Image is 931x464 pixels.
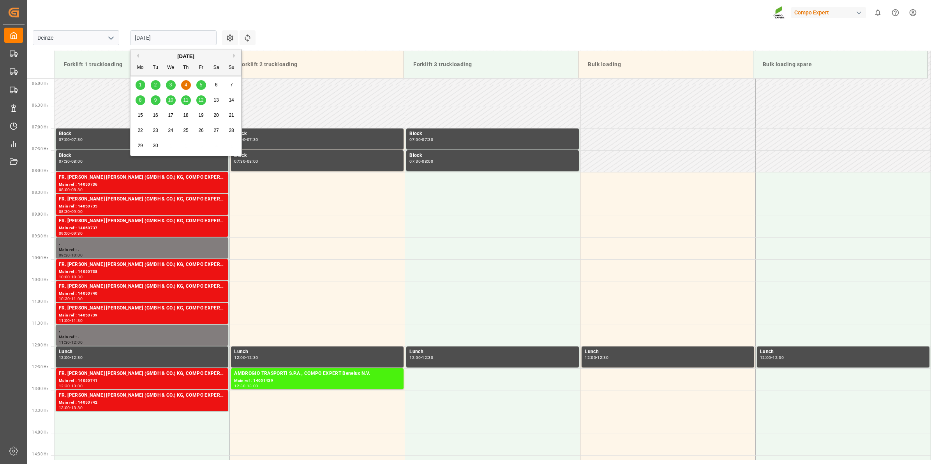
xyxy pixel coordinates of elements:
div: Choose Thursday, September 25th, 2025 [181,126,191,135]
div: - [70,275,71,279]
div: Lunch [409,348,576,356]
div: Main ref : 14050742 [59,399,225,406]
div: 12:00 [71,341,83,344]
div: Main ref : . [59,247,225,253]
div: Block [234,130,400,138]
div: Choose Thursday, September 4th, 2025 [181,80,191,90]
div: Choose Saturday, September 6th, 2025 [212,80,221,90]
div: [DATE] [130,53,241,60]
span: 11:00 Hr [32,299,48,304]
div: Choose Wednesday, September 24th, 2025 [166,126,176,135]
div: Forklift 3 truckloading [410,57,572,72]
div: Bulk loading [585,57,746,72]
div: Choose Sunday, September 21st, 2025 [227,111,236,120]
div: Choose Thursday, September 11th, 2025 [181,95,191,105]
div: 12:30 [247,356,258,359]
div: - [70,160,71,163]
div: Choose Saturday, September 13th, 2025 [212,95,221,105]
div: Bulk loading spare [760,57,921,72]
div: Th [181,63,191,73]
div: 07:00 [409,138,421,141]
span: 08:00 Hr [32,169,48,173]
span: 17 [168,112,173,118]
div: 10:00 [71,253,83,257]
div: 12:30 [234,384,245,388]
span: 06:00 Hr [32,81,48,86]
div: 08:30 [71,188,83,192]
span: 6 [215,82,218,88]
div: 12:30 [59,384,70,388]
span: 27 [213,128,219,133]
div: Choose Monday, September 8th, 2025 [136,95,145,105]
input: Type to search/select [33,30,119,45]
button: Previous Month [134,53,139,58]
div: We [166,63,176,73]
span: 12:00 Hr [32,343,48,347]
div: Choose Friday, September 19th, 2025 [196,111,206,120]
div: - [70,406,71,410]
span: 07:30 Hr [32,147,48,151]
div: Choose Friday, September 26th, 2025 [196,126,206,135]
button: open menu [105,32,116,44]
div: Mo [136,63,145,73]
div: FR. [PERSON_NAME] [PERSON_NAME] (GMBH & CO.) KG, COMPO EXPERT Benelux N.V. [59,174,225,181]
div: Choose Tuesday, September 16th, 2025 [151,111,160,120]
div: Choose Monday, September 29th, 2025 [136,141,145,151]
div: Compo Expert [791,7,866,18]
div: 09:00 [59,232,70,235]
div: Tu [151,63,160,73]
div: Lunch [59,348,225,356]
div: - [70,138,71,141]
div: Lunch [585,348,751,356]
div: Block [409,152,576,160]
div: - [70,341,71,344]
div: 08:30 [59,210,70,213]
div: 12:00 [585,356,596,359]
div: Fr [196,63,206,73]
span: 08:30 Hr [32,190,48,195]
div: 08:00 [422,160,433,163]
span: 10:00 Hr [32,256,48,260]
span: 13 [213,97,219,103]
div: Sa [212,63,221,73]
span: 5 [200,82,203,88]
div: Main ref : 14051439 [234,378,400,384]
div: 13:00 [247,384,258,388]
div: , [59,239,225,247]
span: 06:30 Hr [32,103,48,107]
span: 4 [185,82,187,88]
span: 15 [138,112,143,118]
div: Main ref : 14050741 [59,378,225,384]
div: Choose Friday, September 5th, 2025 [196,80,206,90]
div: - [245,160,247,163]
div: Choose Sunday, September 7th, 2025 [227,80,236,90]
div: Choose Wednesday, September 3rd, 2025 [166,80,176,90]
div: 11:00 [59,319,70,322]
span: 1 [139,82,142,88]
div: Block [234,152,400,160]
div: Main ref : 14050736 [59,181,225,188]
div: 12:00 [409,356,421,359]
span: 8 [139,97,142,103]
div: - [421,138,422,141]
div: Forklift 1 truckloading [61,57,223,72]
span: 22 [138,128,143,133]
div: Lunch [234,348,400,356]
div: Main ref : 14050740 [59,290,225,297]
div: 10:30 [71,275,83,279]
span: 10 [168,97,173,103]
div: - [70,232,71,235]
div: Block [59,130,225,138]
span: 11:30 Hr [32,321,48,325]
div: 12:00 [234,356,245,359]
div: 11:30 [71,319,83,322]
div: FR. [PERSON_NAME] [PERSON_NAME] (GMBH & CO.) KG, COMPO EXPERT Benelux N.V. [59,217,225,225]
div: 11:30 [59,341,70,344]
span: 9 [154,97,157,103]
span: 2 [154,82,157,88]
div: 11:00 [71,297,83,301]
div: - [245,138,247,141]
div: month 2025-09 [133,77,239,153]
div: 12:30 [772,356,784,359]
div: 07:30 [409,160,421,163]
